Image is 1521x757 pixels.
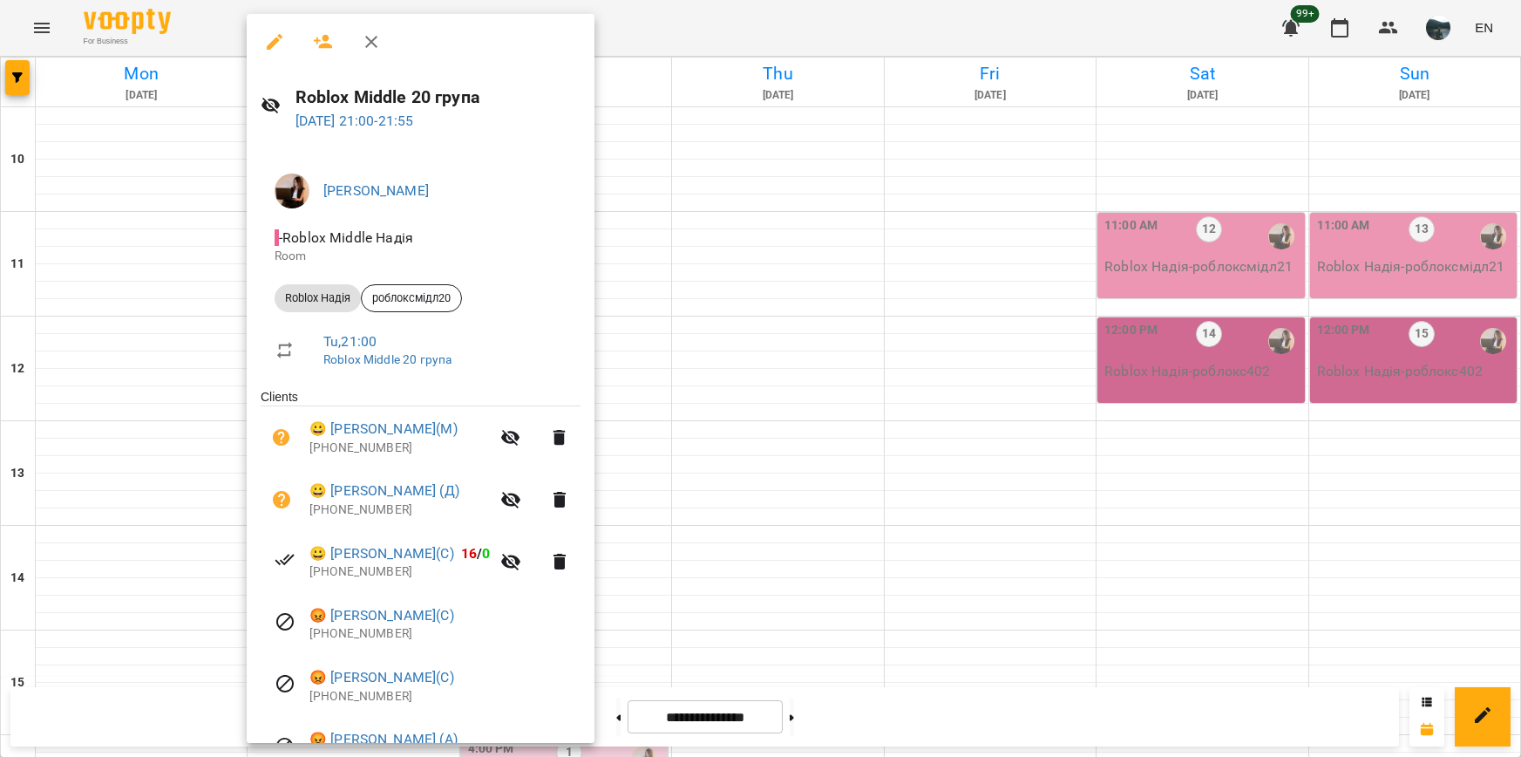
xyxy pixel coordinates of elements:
[275,290,361,306] span: Roblox Надія
[295,113,414,129] a: [DATE] 21:00-21:55
[261,479,302,521] button: Unpaid. Bill the attendance?
[275,549,295,570] svg: Paid
[362,290,461,306] span: роблоксмідл20
[309,605,454,626] a: 😡 [PERSON_NAME](С)
[275,673,295,694] svg: Visit canceled
[275,248,567,265] p: Room
[275,736,295,757] svg: Visit canceled
[361,284,462,312] div: роблоксмідл20
[275,229,417,246] span: - Roblox Middle Надія
[275,611,295,632] svg: Visit canceled
[309,729,458,750] a: 😡 [PERSON_NAME] (А)
[323,333,377,350] a: Tu , 21:00
[309,625,581,643] p: [PHONE_NUMBER]
[309,440,490,457] p: [PHONE_NUMBER]
[275,174,309,208] img: f1c8304d7b699b11ef2dd1d838014dff.jpg
[309,419,458,440] a: 😀 [PERSON_NAME](М)
[309,501,490,519] p: [PHONE_NUMBER]
[309,543,454,564] a: 😀 [PERSON_NAME](С)
[323,182,429,199] a: [PERSON_NAME]
[309,481,459,501] a: 😀 [PERSON_NAME] (Д)
[461,545,477,562] span: 16
[461,545,491,562] b: /
[482,545,490,562] span: 0
[261,417,302,459] button: Unpaid. Bill the attendance?
[309,667,454,688] a: 😡 [PERSON_NAME](С)
[295,84,581,111] h6: Roblox Middle 20 група
[309,563,490,581] p: [PHONE_NUMBER]
[323,352,452,366] a: Roblox Middle 20 група
[309,688,581,706] p: [PHONE_NUMBER]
